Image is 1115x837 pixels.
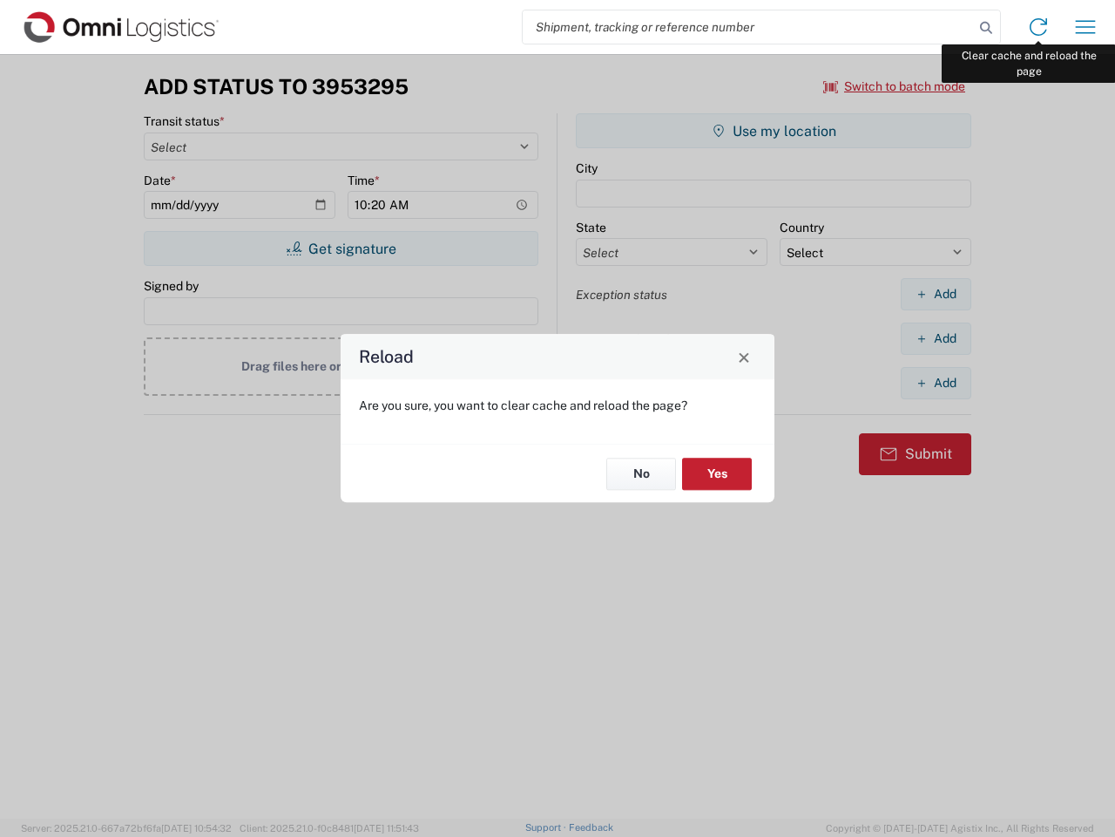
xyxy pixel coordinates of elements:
input: Shipment, tracking or reference number [523,10,974,44]
button: Close [732,344,756,369]
button: Yes [682,458,752,490]
button: No [606,458,676,490]
h4: Reload [359,344,414,370]
p: Are you sure, you want to clear cache and reload the page? [359,398,756,413]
